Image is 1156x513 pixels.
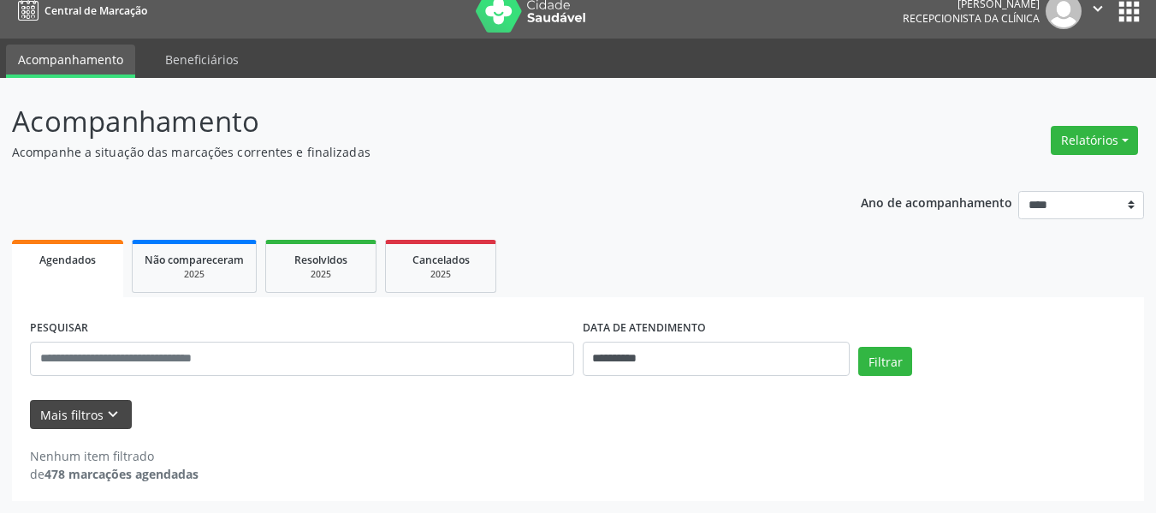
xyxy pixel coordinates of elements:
[294,253,347,267] span: Resolvidos
[39,253,96,267] span: Agendados
[30,465,199,483] div: de
[412,253,470,267] span: Cancelados
[30,447,199,465] div: Nenhum item filtrado
[44,466,199,482] strong: 478 marcações agendadas
[12,100,804,143] p: Acompanhamento
[1051,126,1138,155] button: Relatórios
[583,315,706,342] label: DATA DE ATENDIMENTO
[858,347,912,376] button: Filtrar
[104,405,122,424] i: keyboard_arrow_down
[6,45,135,78] a: Acompanhamento
[30,315,88,342] label: PESQUISAR
[903,11,1040,26] span: Recepcionista da clínica
[398,268,483,281] div: 2025
[278,268,364,281] div: 2025
[12,143,804,161] p: Acompanhe a situação das marcações correntes e finalizadas
[145,253,244,267] span: Não compareceram
[861,191,1012,212] p: Ano de acompanhamento
[30,400,132,430] button: Mais filtroskeyboard_arrow_down
[153,45,251,75] a: Beneficiários
[145,268,244,281] div: 2025
[44,3,147,18] span: Central de Marcação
